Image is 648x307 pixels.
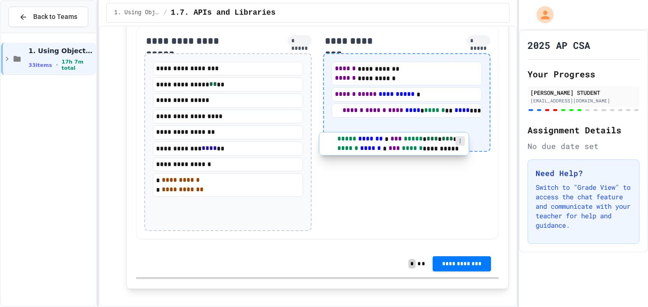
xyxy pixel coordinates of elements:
[530,88,637,97] div: [PERSON_NAME] STUDENT
[28,62,52,68] span: 33 items
[530,97,637,104] div: [EMAIL_ADDRESS][DOMAIN_NAME]
[114,9,160,17] span: 1. Using Objects and Methods
[28,47,94,55] span: 1. Using Objects and Methods
[527,4,556,26] div: My Account
[62,59,94,71] span: 17h 7m total
[528,67,639,81] h2: Your Progress
[164,9,167,17] span: /
[528,38,590,52] h1: 2025 AP CSA
[536,183,631,230] p: Switch to "Grade View" to access the chat feature and communicate with your teacher for help and ...
[171,7,276,19] span: 1.7. APIs and Libraries
[528,140,639,152] div: No due date set
[33,12,77,22] span: Back to Teams
[9,7,88,27] button: Back to Teams
[536,167,631,179] h3: Need Help?
[528,123,639,137] h2: Assignment Details
[56,61,58,69] span: •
